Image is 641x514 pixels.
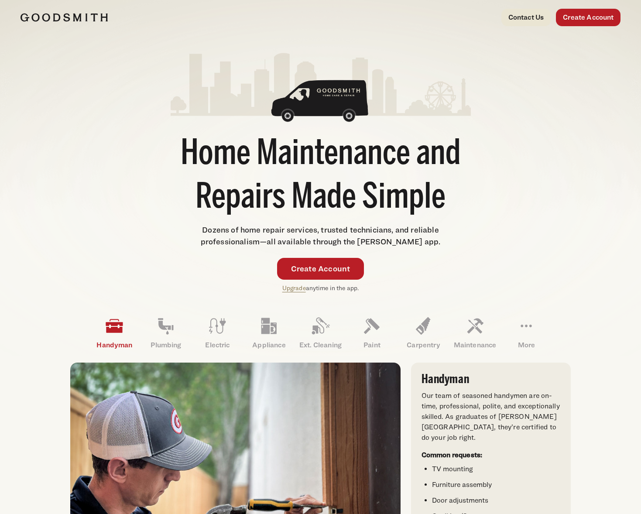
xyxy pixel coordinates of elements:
[449,340,500,350] p: Maintenance
[346,340,398,350] p: Paint
[192,310,243,356] a: Electric
[295,310,346,356] a: Ext. Cleaning
[295,340,346,350] p: Ext. Cleaning
[171,133,471,220] h1: Home Maintenance and Repairs Made Simple
[501,9,551,26] a: Contact Us
[500,340,552,350] p: More
[432,495,560,506] li: Door adjustments
[89,310,140,356] a: Handyman
[243,310,295,356] a: Appliance
[192,340,243,350] p: Electric
[449,310,500,356] a: Maintenance
[422,391,560,443] p: Our team of seasoned handymen are on-time, professional, polite, and exceptionally skilled. As gr...
[277,258,364,280] a: Create Account
[201,225,441,246] span: Dozens of home repair services, trusted technicians, and reliable professionalism—all available t...
[398,340,449,350] p: Carpentry
[243,340,295,350] p: Appliance
[140,310,192,356] a: Plumbing
[422,373,560,385] h3: Handyman
[500,310,552,356] a: More
[398,310,449,356] a: Carpentry
[21,13,108,22] img: Goodsmith
[432,464,560,474] li: TV mounting
[140,340,192,350] p: Plumbing
[282,283,359,293] p: anytime in the app.
[282,284,306,291] a: Upgrade
[432,480,560,490] li: Furniture assembly
[89,340,140,350] p: Handyman
[422,451,483,459] strong: Common requests:
[346,310,398,356] a: Paint
[556,9,620,26] a: Create Account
